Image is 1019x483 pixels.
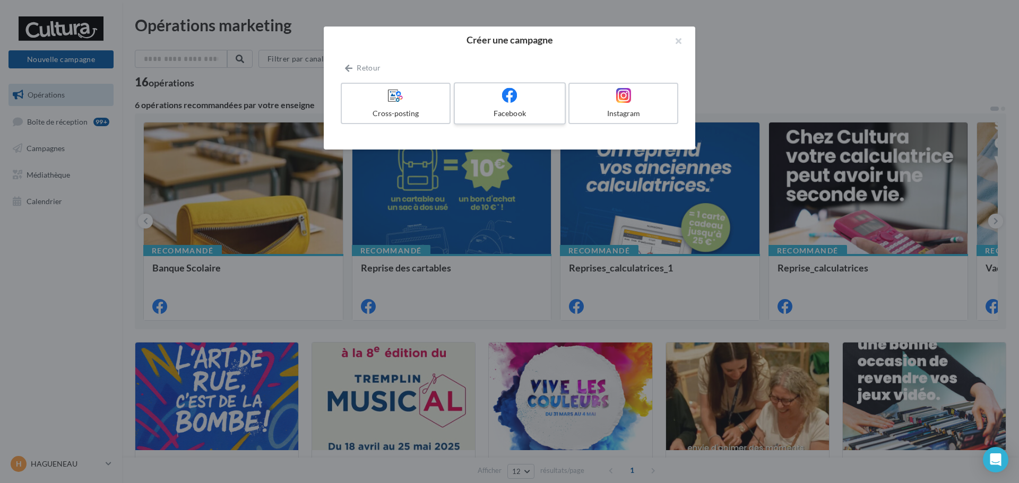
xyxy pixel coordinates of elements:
[346,108,445,119] div: Cross-posting
[574,108,673,119] div: Instagram
[341,62,385,74] button: Retour
[341,35,678,45] h2: Créer une campagne
[459,108,560,119] div: Facebook
[983,447,1008,472] div: Open Intercom Messenger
